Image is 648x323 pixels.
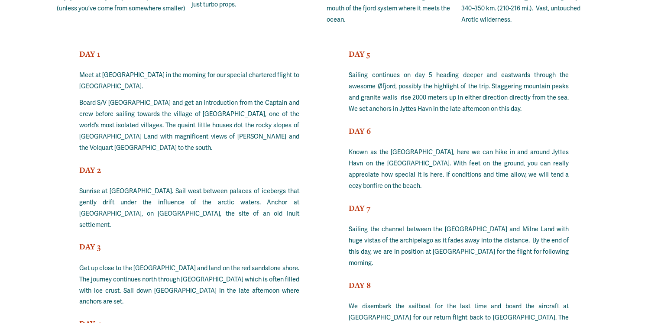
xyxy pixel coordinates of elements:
p: Meet at [GEOGRAPHIC_DATA] in the morning for our special chartered flight to [GEOGRAPHIC_DATA]. [79,70,299,92]
strong: DAY 5 [349,48,370,59]
strong: DAY 6 [349,126,371,136]
strong: DAY 7 [349,203,371,213]
p: Get up close to the [GEOGRAPHIC_DATA] and land on the red sandstone shore. The journey continues ... [79,263,299,308]
p: Sunrise at [GEOGRAPHIC_DATA]. Sail west between palaces of icebergs that gently drift under the i... [79,186,299,231]
strong: DAY 8 [349,280,371,290]
p: Known as the [GEOGRAPHIC_DATA], here we can hike in and around Jyttes Havn on the [GEOGRAPHIC_DAT... [349,147,569,192]
p: Sailing continues on day 5 heading deeper and eastwards through the awesome Øfjord, possibly the ... [349,70,569,115]
strong: DAY 1 [79,48,100,59]
p: Board S/V [GEOGRAPHIC_DATA] and get an introduction from the Captain and crew before sailing towa... [79,97,299,154]
strong: DAY 3 [79,241,100,252]
strong: DAY 2 [79,165,101,175]
p: Sailing the channel between the [GEOGRAPHIC_DATA] and Milne Land with huge vistas of the archipel... [349,224,569,269]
